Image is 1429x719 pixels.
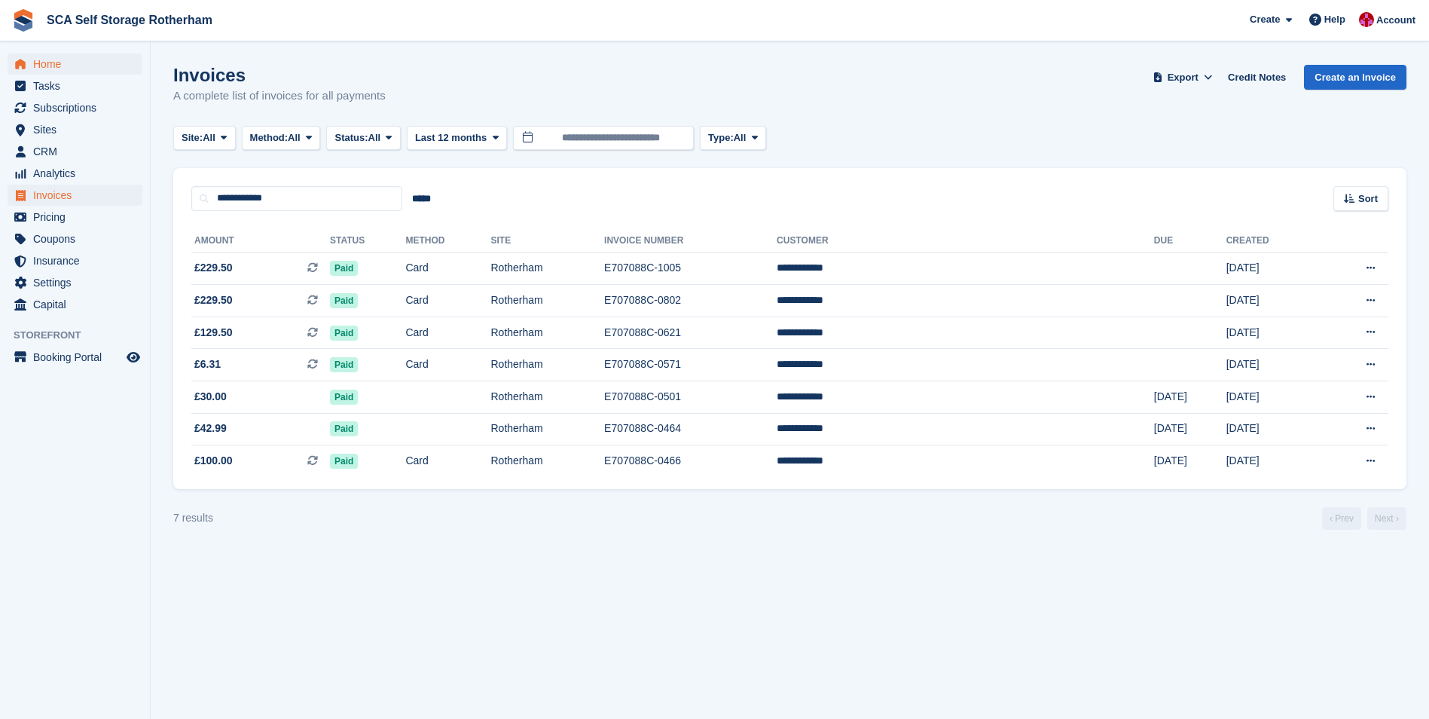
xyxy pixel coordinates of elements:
span: Sort [1358,191,1378,207]
th: Created [1226,229,1320,253]
a: menu [8,294,142,315]
th: Site [490,229,604,253]
a: menu [8,228,142,249]
th: Customer [777,229,1154,253]
td: [DATE] [1154,413,1226,445]
button: Method: All [242,126,321,151]
td: [DATE] [1226,317,1320,349]
span: Last 12 months [415,130,487,145]
td: Card [405,317,490,349]
th: Due [1154,229,1226,253]
span: Status: [334,130,368,145]
button: Type: All [700,126,766,151]
button: Site: All [173,126,236,151]
a: menu [8,54,142,75]
span: Paid [330,357,358,372]
a: menu [8,119,142,140]
td: [DATE] [1226,413,1320,445]
td: Card [405,349,490,381]
span: Insurance [33,250,124,271]
th: Method [405,229,490,253]
span: Coupons [33,228,124,249]
a: menu [8,185,142,206]
span: Method: [250,130,289,145]
a: Credit Notes [1222,65,1292,90]
button: Last 12 months [407,126,507,151]
td: Rotherham [490,413,604,445]
td: Rotherham [490,349,604,381]
span: Storefront [14,328,150,343]
a: menu [8,141,142,162]
a: menu [8,272,142,293]
td: [DATE] [1226,445,1320,477]
td: Rotherham [490,285,604,317]
a: menu [8,75,142,96]
span: Help [1324,12,1345,27]
span: Account [1376,13,1415,28]
span: All [734,130,747,145]
span: Invoices [33,185,124,206]
th: Invoice Number [604,229,777,253]
td: [DATE] [1154,381,1226,414]
a: Create an Invoice [1304,65,1406,90]
span: Paid [330,421,358,436]
h1: Invoices [173,65,386,85]
td: E707088C-0501 [604,381,777,414]
span: Tasks [33,75,124,96]
a: menu [8,250,142,271]
td: Rotherham [490,445,604,477]
td: [DATE] [1226,381,1320,414]
td: [DATE] [1226,349,1320,381]
img: Thomas Webb [1359,12,1374,27]
span: Home [33,54,124,75]
span: £30.00 [194,389,227,405]
td: [DATE] [1226,285,1320,317]
td: E707088C-0571 [604,349,777,381]
div: 7 results [173,510,213,526]
span: £129.50 [194,325,233,341]
span: Subscriptions [33,97,124,118]
span: Create [1250,12,1280,27]
span: Analytics [33,163,124,184]
td: Rotherham [490,381,604,414]
a: menu [8,347,142,368]
span: £6.31 [194,356,221,372]
span: CRM [33,141,124,162]
span: Paid [330,454,358,469]
td: E707088C-0466 [604,445,777,477]
a: menu [8,207,142,228]
td: Card [405,445,490,477]
span: All [368,130,381,145]
td: Card [405,252,490,285]
span: Booking Portal [33,347,124,368]
td: [DATE] [1226,252,1320,285]
a: menu [8,163,142,184]
a: Previous [1322,507,1361,530]
span: £229.50 [194,292,233,308]
span: Type: [708,130,734,145]
span: £42.99 [194,421,227,436]
span: All [288,130,301,145]
button: Status: All [326,126,400,151]
span: Paid [330,261,358,276]
span: Settings [33,272,124,293]
a: Next [1367,507,1406,530]
nav: Page [1319,507,1409,530]
span: Pricing [33,207,124,228]
a: SCA Self Storage Rotherham [41,8,218,32]
td: E707088C-1005 [604,252,777,285]
span: Sites [33,119,124,140]
td: E707088C-0464 [604,413,777,445]
span: £100.00 [194,453,233,469]
th: Amount [191,229,330,253]
td: Rotherham [490,252,604,285]
span: Paid [330,326,358,341]
p: A complete list of invoices for all payments [173,87,386,105]
th: Status [330,229,405,253]
span: Site: [182,130,203,145]
td: E707088C-0802 [604,285,777,317]
span: Export [1168,70,1198,85]
a: menu [8,97,142,118]
td: [DATE] [1154,445,1226,477]
td: E707088C-0621 [604,317,777,349]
